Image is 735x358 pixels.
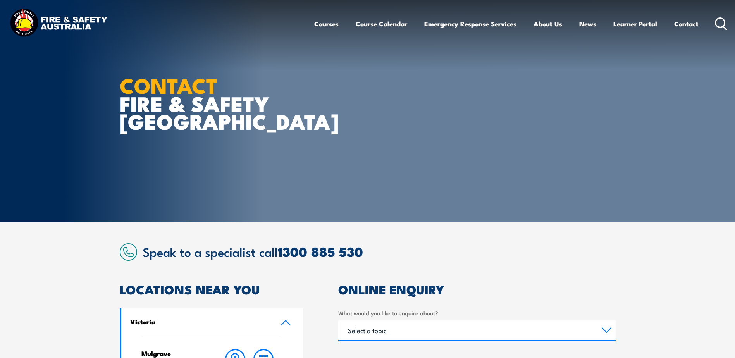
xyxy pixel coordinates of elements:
[130,317,269,326] h4: Victoria
[143,244,616,258] h2: Speak to a specialist call
[120,284,303,294] h2: LOCATIONS NEAR YOU
[338,308,616,317] label: What would you like to enquire about?
[424,14,516,34] a: Emergency Response Services
[120,76,311,130] h1: FIRE & SAFETY [GEOGRAPHIC_DATA]
[613,14,657,34] a: Learner Portal
[120,69,218,101] strong: CONTACT
[534,14,562,34] a: About Us
[338,284,616,294] h2: ONLINE ENQUIRY
[579,14,596,34] a: News
[121,308,303,337] a: Victoria
[314,14,339,34] a: Courses
[356,14,407,34] a: Course Calendar
[141,349,206,358] h4: Mulgrave
[278,241,363,262] a: 1300 885 530
[674,14,699,34] a: Contact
